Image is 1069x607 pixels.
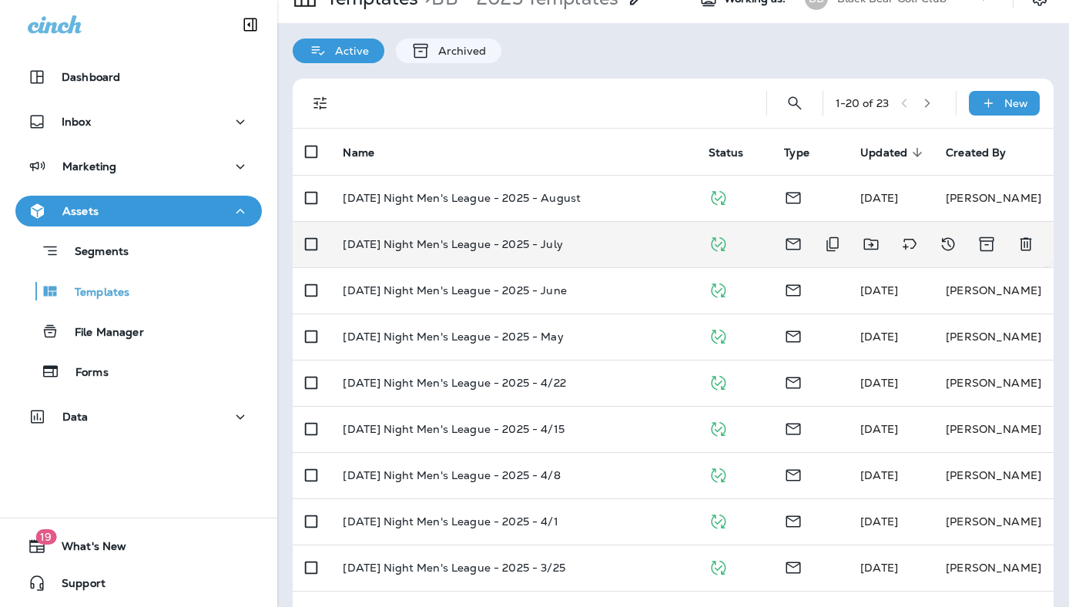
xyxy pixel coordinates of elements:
[15,275,262,307] button: Templates
[709,146,764,159] span: Status
[860,422,898,436] span: Pam Borrisove
[860,561,898,575] span: Celeste Janson
[343,284,566,297] p: [DATE] Night Men's League - 2025 - June
[784,513,803,527] span: Email
[817,229,848,260] button: Duplicate
[856,229,886,260] button: Move to folder
[709,146,744,159] span: Status
[15,62,262,92] button: Dashboard
[933,175,1054,221] td: [PERSON_NAME]
[15,531,262,562] button: 19What's New
[933,267,1054,314] td: [PERSON_NAME]
[933,452,1054,498] td: [PERSON_NAME]
[229,9,272,40] button: Collapse Sidebar
[15,106,262,137] button: Inbox
[15,401,262,432] button: Data
[15,568,262,599] button: Support
[709,328,728,342] span: Published
[35,529,56,545] span: 19
[709,189,728,203] span: Published
[59,245,129,260] p: Segments
[709,559,728,573] span: Published
[933,406,1054,452] td: [PERSON_NAME]
[60,366,109,381] p: Forms
[431,45,486,57] p: Archived
[784,189,803,203] span: Email
[46,577,106,595] span: Support
[305,88,336,119] button: Filters
[59,326,144,340] p: File Manager
[933,314,1054,360] td: [PERSON_NAME]
[15,234,262,267] button: Segments
[860,283,898,297] span: Pam Borrisove
[15,315,262,347] button: File Manager
[933,545,1054,591] td: [PERSON_NAME]
[946,146,1026,159] span: Created By
[327,45,369,57] p: Active
[62,71,120,83] p: Dashboard
[1010,229,1041,260] button: Delete
[46,540,126,558] span: What's New
[62,205,99,217] p: Assets
[933,360,1054,406] td: [PERSON_NAME]
[784,328,803,342] span: Email
[860,330,898,344] span: Pam Borrisove
[343,423,564,435] p: [DATE] Night Men's League - 2025 - 4/15
[860,515,898,528] span: Celeste Janson
[784,421,803,434] span: Email
[709,282,728,296] span: Published
[836,97,889,109] div: 1 - 20 of 23
[784,374,803,388] span: Email
[784,146,829,159] span: Type
[860,146,907,159] span: Updated
[779,88,810,119] button: Search Templates
[343,515,558,528] p: [DATE] Night Men's League - 2025 - 4/1
[1004,97,1028,109] p: New
[784,467,803,481] span: Email
[343,562,565,574] p: [DATE] Night Men's League - 2025 - 3/25
[933,498,1054,545] td: [PERSON_NAME]
[933,229,963,260] button: View Changelog
[343,192,581,204] p: [DATE] Night Men's League - 2025 - August
[860,146,927,159] span: Updated
[784,282,803,296] span: Email
[709,513,728,527] span: Published
[62,116,91,128] p: Inbox
[709,421,728,434] span: Published
[343,330,563,343] p: [DATE] Night Men's League - 2025 - May
[15,355,262,387] button: Forms
[343,238,562,250] p: [DATE] Night Men's League - 2025 - July
[343,469,560,481] p: [DATE] Night Men's League - 2025 - 4/8
[15,151,262,182] button: Marketing
[15,196,262,226] button: Assets
[62,411,89,423] p: Data
[59,286,129,300] p: Templates
[784,559,803,573] span: Email
[894,229,925,260] button: Add tags
[784,146,809,159] span: Type
[971,229,1003,260] button: Archive
[709,236,728,250] span: Published
[343,377,565,389] p: [DATE] Night Men's League - 2025 - 4/22
[709,374,728,388] span: Published
[709,467,728,481] span: Published
[784,236,803,250] span: Email
[62,160,116,173] p: Marketing
[343,146,374,159] span: Name
[946,146,1006,159] span: Created By
[860,191,898,205] span: Hailey Rutkowski
[860,376,898,390] span: Pam Borrisove
[860,468,898,482] span: Celeste Janson
[343,146,394,159] span: Name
